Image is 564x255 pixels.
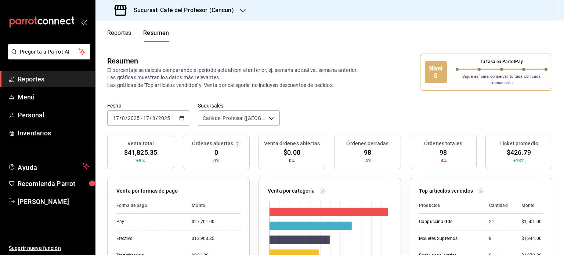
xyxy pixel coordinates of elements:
[18,197,89,207] span: [PERSON_NAME]
[107,29,131,42] button: Reportes
[283,147,300,157] span: $0.00
[8,44,90,59] button: Pregunta a Parrot AI
[289,157,295,164] span: 0%
[152,115,156,121] input: --
[116,219,180,225] div: Pay
[516,198,543,214] th: Monto
[107,29,169,42] div: navigation tabs
[149,115,152,121] span: /
[143,115,149,121] input: --
[214,147,218,157] span: 0
[107,66,367,88] p: El porcentaje se calcula comparando el período actual con el anterior, ej. semana actual vs. sema...
[18,74,89,84] span: Reportes
[136,157,145,164] span: +8%
[20,48,79,56] span: Pregunta a Parrot AI
[489,236,510,242] div: 8
[18,92,89,102] span: Menú
[156,115,158,121] span: /
[456,74,548,86] p: Sigue así para conservar tu tasa con cada transacción
[419,236,477,242] div: Molletes Supremos
[18,179,89,189] span: Recomienda Parrot
[141,115,142,121] span: -
[213,157,219,164] span: 0%
[18,128,89,138] span: Inventarios
[143,29,169,42] button: Resumen
[419,219,477,225] div: Cappuccino Gde
[521,219,543,225] div: $1,501.00
[521,236,543,242] div: $1,344.00
[127,115,140,121] input: ----
[81,19,87,25] button: open_drawer_menu
[113,115,119,121] input: --
[5,53,90,61] a: Pregunta a Parrot AI
[128,6,234,15] h3: Sucursal: Café del Profesor (Cancun)
[198,103,280,108] label: Sucursales
[127,140,154,147] h3: Venta total
[364,147,371,157] span: 98
[192,219,241,225] div: $27,701.00
[107,103,189,108] label: Fecha
[507,147,531,157] span: $426.79
[489,219,510,225] div: 21
[264,140,320,147] h3: Venta órdenes abiertas
[513,157,525,164] span: +13%
[419,187,473,195] p: Top artículos vendidos
[424,140,462,147] h3: Órdenes totales
[116,187,178,195] p: Venta por formas de pago
[425,61,447,83] div: Nivel 5
[456,58,548,65] p: Tu tasa en ParrotPay
[268,187,315,195] p: Venta por categoría
[116,236,180,242] div: Efectivo
[440,157,447,164] span: -4%
[122,115,125,121] input: --
[192,236,241,242] div: $13,903.35
[9,244,89,252] span: Sugerir nueva función
[116,198,186,214] th: Forma de pago
[18,110,89,120] span: Personal
[192,140,233,147] h3: Órdenes abiertas
[440,147,447,157] span: 98
[346,140,388,147] h3: Órdenes cerradas
[419,198,483,214] th: Productos
[499,140,538,147] h3: Ticket promedio
[203,114,266,122] span: Café del Profesor ([GEOGRAPHIC_DATA])
[186,198,241,214] th: Monto
[18,162,80,171] span: Ayuda
[107,55,138,66] div: Resumen
[364,157,371,164] span: -4%
[124,147,157,157] span: $41,825.35
[483,198,516,214] th: Cantidad
[125,115,127,121] span: /
[158,115,170,121] input: ----
[119,115,122,121] span: /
